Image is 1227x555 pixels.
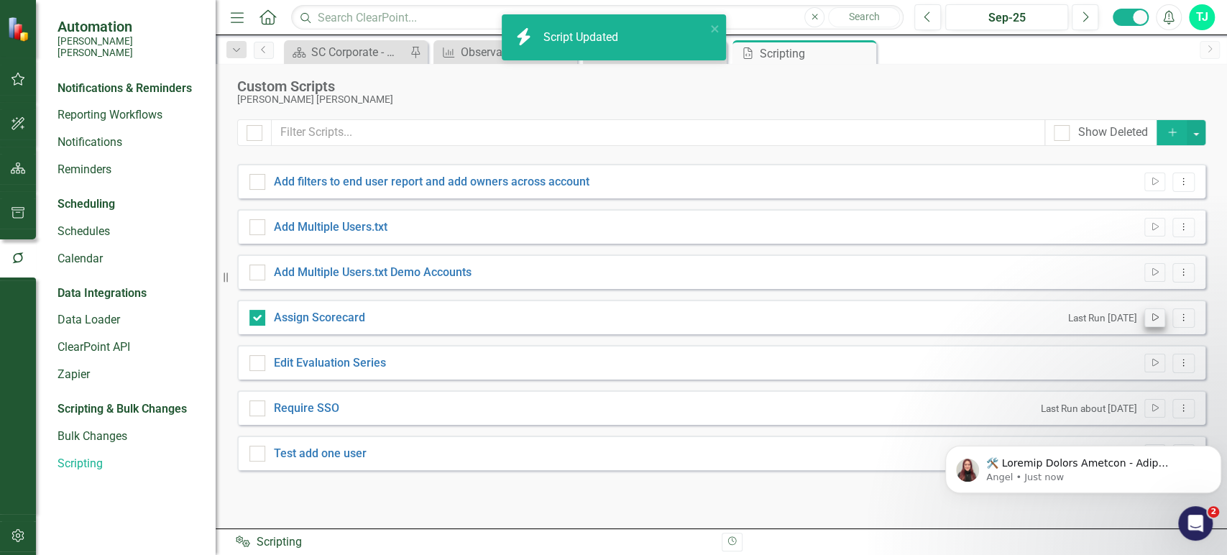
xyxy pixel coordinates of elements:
[461,43,556,61] div: Observations
[274,446,367,460] a: Test add one user
[760,45,873,63] div: Scripting
[311,43,406,61] div: SC Corporate - Welcome to ClearPoint
[237,94,1198,105] div: [PERSON_NAME] [PERSON_NAME]
[828,7,900,27] button: Search
[58,428,201,445] a: Bulk Changes
[58,312,201,329] a: Data Loader
[6,15,33,42] img: ClearPoint Strategy
[58,339,201,356] a: ClearPoint API
[58,81,192,97] div: Notifications & Reminders
[274,311,365,324] a: Assign Scorecard
[1041,402,1137,416] small: Last Run about [DATE]
[274,220,387,234] a: Add Multiple Users.txt
[291,5,904,30] input: Search ClearPoint...
[58,367,201,383] a: Zapier
[58,456,201,472] a: Scripting
[58,18,201,35] span: Automation
[58,134,201,151] a: Notifications
[274,175,589,188] a: Add filters to end user report and add owners across account
[237,78,1198,94] div: Custom Scripts
[543,29,622,46] div: Script Updated
[1189,4,1215,30] button: TJ
[274,401,339,415] a: Require SSO
[1178,506,1213,541] iframe: Intercom live chat
[58,251,201,267] a: Calendar
[271,119,1045,146] input: Filter Scripts...
[710,20,720,37] button: close
[58,35,201,59] small: [PERSON_NAME] [PERSON_NAME]
[274,356,386,370] a: Edit Evaluation Series
[58,107,201,124] a: Reporting Workflows
[58,196,115,213] div: Scheduling
[950,9,1063,27] div: Sep-25
[1208,506,1219,518] span: 2
[437,43,556,61] a: Observations
[58,401,187,418] div: Scripting & Bulk Changes
[1078,124,1148,141] div: Show Deleted
[47,55,264,68] p: Message from Angel, sent Just now
[939,416,1227,516] iframe: Intercom notifications message
[58,162,201,178] a: Reminders
[58,224,201,240] a: Schedules
[945,4,1068,30] button: Sep-25
[1068,311,1137,325] small: Last Run [DATE]
[274,265,472,279] a: Add Multiple Users.txt Demo Accounts
[236,534,710,551] div: Scripting
[58,285,147,302] div: Data Integrations
[288,43,406,61] a: SC Corporate - Welcome to ClearPoint
[849,11,880,22] span: Search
